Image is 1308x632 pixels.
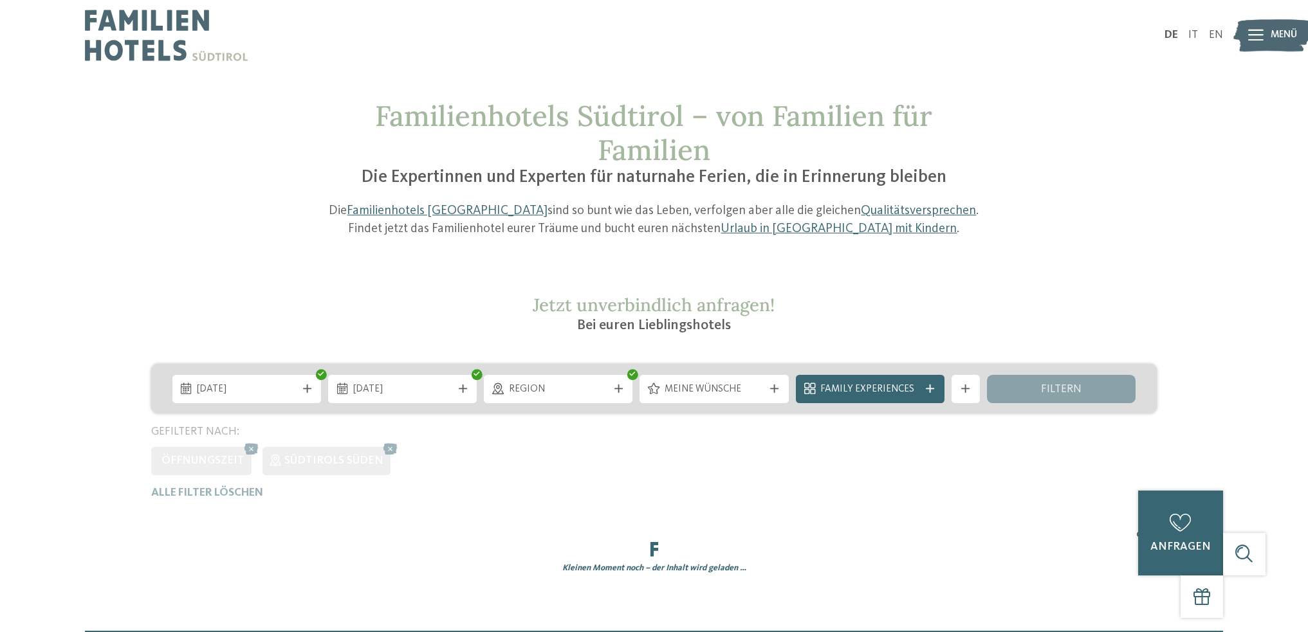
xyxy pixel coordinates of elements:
[861,204,976,217] a: Qualitätsversprechen
[577,318,731,332] span: Bei euren Lieblingshotels
[1138,491,1223,575] a: anfragen
[362,168,946,186] span: Die Expertinnen und Experten für naturnahe Ferien, die in Erinnerung bleiben
[353,383,452,397] span: [DATE]
[533,293,775,316] span: Jetzt unverbindlich anfragen!
[1165,30,1178,41] a: DE
[509,383,608,397] span: Region
[1271,28,1297,42] span: Menü
[1188,30,1198,41] a: IT
[375,98,932,168] span: Familienhotels Südtirol – von Familien für Familien
[318,203,991,238] p: Die sind so bunt wie das Leben, verfolgen aber alle die gleichen . Findet jetzt das Familienhotel...
[140,563,1167,574] div: Kleinen Moment noch – der Inhalt wird geladen …
[1150,541,1211,552] span: anfragen
[1136,528,1142,542] span: 0
[1209,30,1223,41] a: EN
[820,383,919,397] span: Family Experiences
[665,383,764,397] span: Meine Wünsche
[721,222,957,235] a: Urlaub in [GEOGRAPHIC_DATA] mit Kindern
[197,383,296,397] span: [DATE]
[347,204,548,217] a: Familienhotels [GEOGRAPHIC_DATA]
